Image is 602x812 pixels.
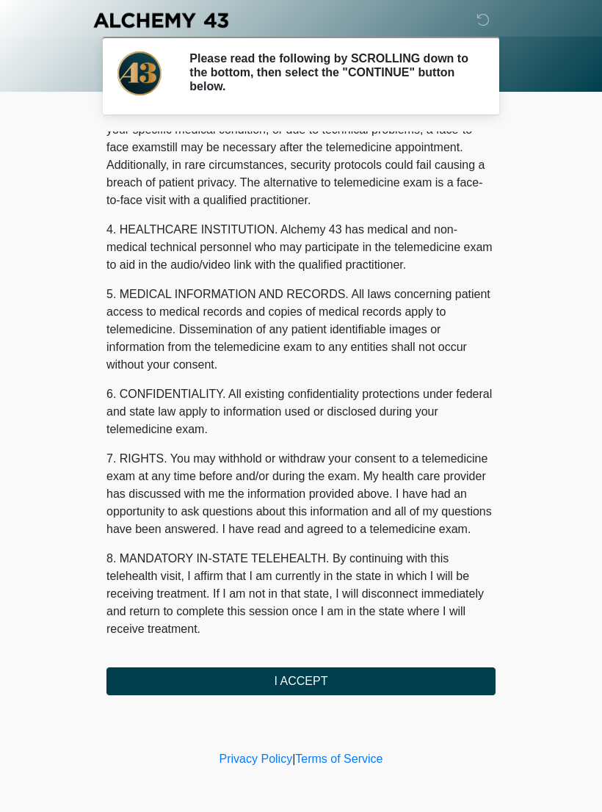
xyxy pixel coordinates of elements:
[106,550,496,638] p: 8. MANDATORY IN-STATE TELEHEALTH. By continuing with this telehealth visit, I affirm that I am cu...
[292,753,295,765] a: |
[106,221,496,274] p: 4. HEALTHCARE INSTITUTION. Alchemy 43 has medical and non-medical technical personnel who may par...
[92,11,230,29] img: Alchemy 43 Logo
[106,667,496,695] button: I ACCEPT
[295,753,382,765] a: Terms of Service
[189,51,474,94] h2: Please read the following by SCROLLING down to the bottom, then select the "CONTINUE" button below.
[106,286,496,374] p: 5. MEDICAL INFORMATION AND RECORDS. All laws concerning patient access to medical records and cop...
[106,450,496,538] p: 7. RIGHTS. You may withhold or withdraw your consent to a telemedicine exam at any time before an...
[220,753,293,765] a: Privacy Policy
[106,385,496,438] p: 6. CONFIDENTIALITY. All existing confidentiality protections under federal and state law apply to...
[117,51,162,95] img: Agent Avatar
